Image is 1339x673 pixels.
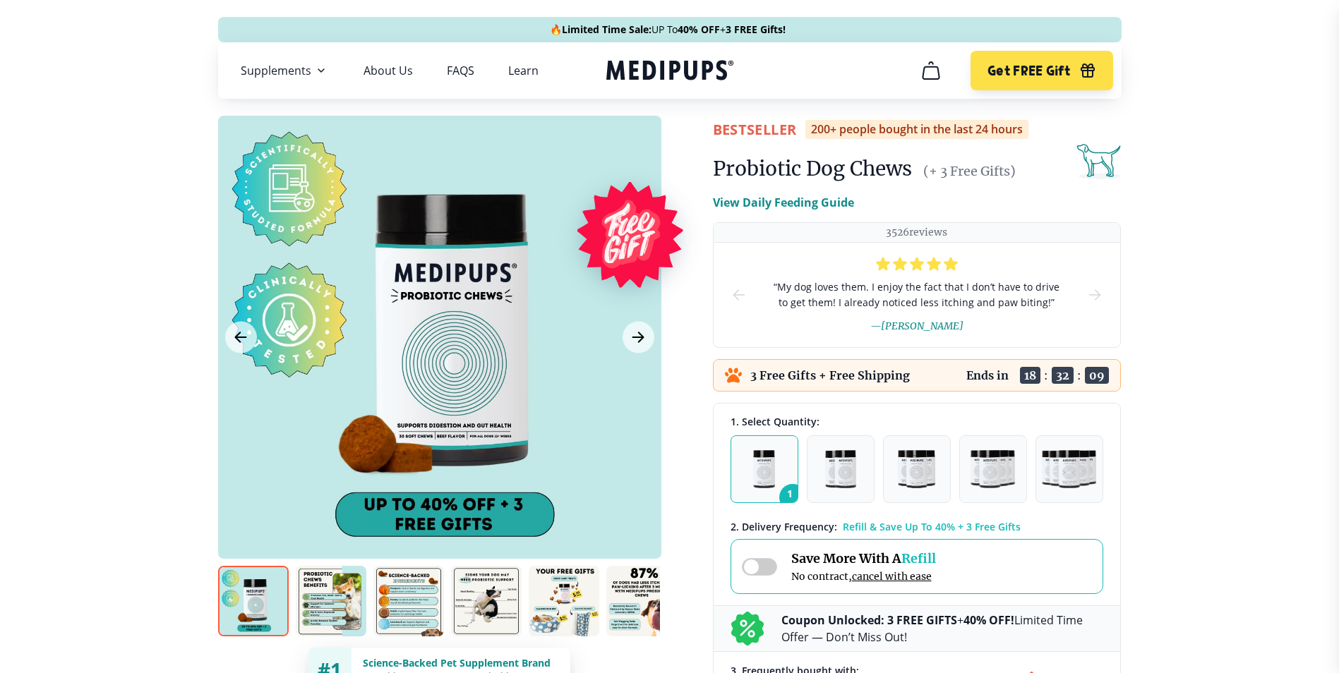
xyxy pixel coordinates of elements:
span: 18 [1020,367,1040,384]
p: 3 Free Gifts + Free Shipping [750,368,910,382]
div: 1. Select Quantity: [731,415,1103,428]
img: Probiotic Dog Chews | Natural Dog Supplements [373,566,444,636]
span: 2 . Delivery Frequency: [731,520,837,533]
p: Ends in [966,368,1009,382]
button: next-slide [1086,243,1103,347]
span: 🔥 UP To + [550,23,786,37]
span: 1 [779,484,806,511]
button: Supplements [241,62,330,79]
span: (+ 3 Free Gifts) [923,163,1016,179]
button: 1 [731,435,798,503]
img: Probiotic Dog Chews | Natural Dog Supplements [451,566,522,636]
img: Pack of 2 - Natural Dog Supplements [825,450,856,488]
p: 3526 reviews [886,226,947,239]
button: Previous Image [225,322,257,353]
span: : [1044,368,1048,382]
span: : [1077,368,1081,382]
a: About Us [364,63,413,78]
img: Pack of 4 - Natural Dog Supplements [971,450,1015,488]
span: “ My dog loves them. I enjoy the fact that I don’t have to drive to get them! I already noticed l... [770,279,1064,310]
span: Supplements [241,63,311,78]
span: Refill [901,550,936,566]
img: Probiotic Dog Chews | Natural Dog Supplements [218,566,289,636]
span: 32 [1052,367,1074,384]
span: Save More With A [791,550,936,566]
img: Probiotic Dog Chews | Natural Dog Supplements [296,566,366,636]
span: BestSeller [713,120,797,139]
div: Science-Backed Pet Supplement Brand [363,656,559,669]
span: 09 [1085,367,1109,384]
button: prev-slide [731,243,747,347]
b: Coupon Unlocked: 3 FREE GIFTS [781,612,957,628]
img: Probiotic Dog Chews | Natural Dog Supplements [529,566,599,636]
img: Pack of 3 - Natural Dog Supplements [898,450,936,488]
p: + Limited Time Offer — Don’t Miss Out! [781,612,1103,645]
button: cart [914,54,948,87]
p: View Daily Feeding Guide [713,194,854,211]
span: Refill & Save Up To 40% + 3 Free Gifts [843,520,1021,533]
img: Pack of 1 - Natural Dog Supplements [753,450,775,488]
a: Learn [508,63,539,78]
button: Next Image [623,322,654,353]
span: No contract, [791,570,936,583]
a: FAQS [447,63,474,78]
span: — [PERSON_NAME] [870,320,963,332]
h1: Probiotic Dog Chews [713,156,912,181]
span: cancel with ease [852,570,932,583]
button: Get FREE Gift [971,51,1112,90]
div: 200+ people bought in the last 24 hours [805,120,1028,139]
img: Probiotic Dog Chews | Natural Dog Supplements [606,566,677,636]
img: Pack of 5 - Natural Dog Supplements [1042,450,1096,488]
a: Medipups [606,57,733,86]
span: Get FREE Gift [987,63,1070,79]
b: 40% OFF! [963,612,1014,628]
